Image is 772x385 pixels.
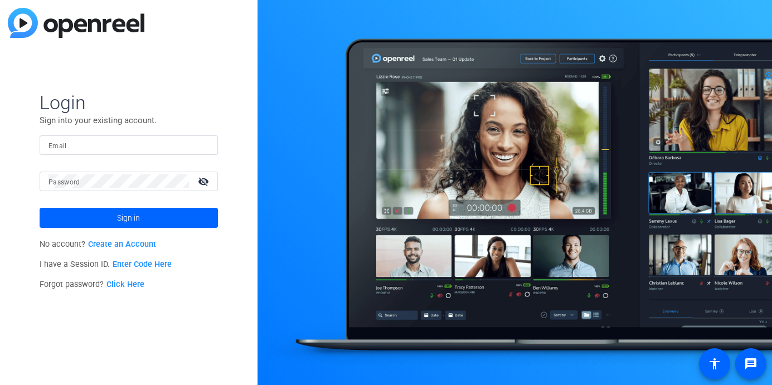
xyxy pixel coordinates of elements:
img: blue-gradient.svg [8,8,144,38]
p: Sign into your existing account. [40,114,218,126]
button: Sign in [40,208,218,228]
mat-icon: message [744,357,758,371]
span: No account? [40,240,156,249]
input: Enter Email Address [48,138,209,152]
mat-label: Password [48,178,80,186]
mat-icon: visibility_off [191,173,218,189]
span: Sign in [117,204,140,232]
span: I have a Session ID. [40,260,172,269]
a: Enter Code Here [113,260,172,269]
a: Click Here [106,280,144,289]
a: Create an Account [88,240,156,249]
span: Forgot password? [40,280,144,289]
span: Login [40,91,218,114]
mat-label: Email [48,142,67,150]
mat-icon: accessibility [708,357,721,371]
